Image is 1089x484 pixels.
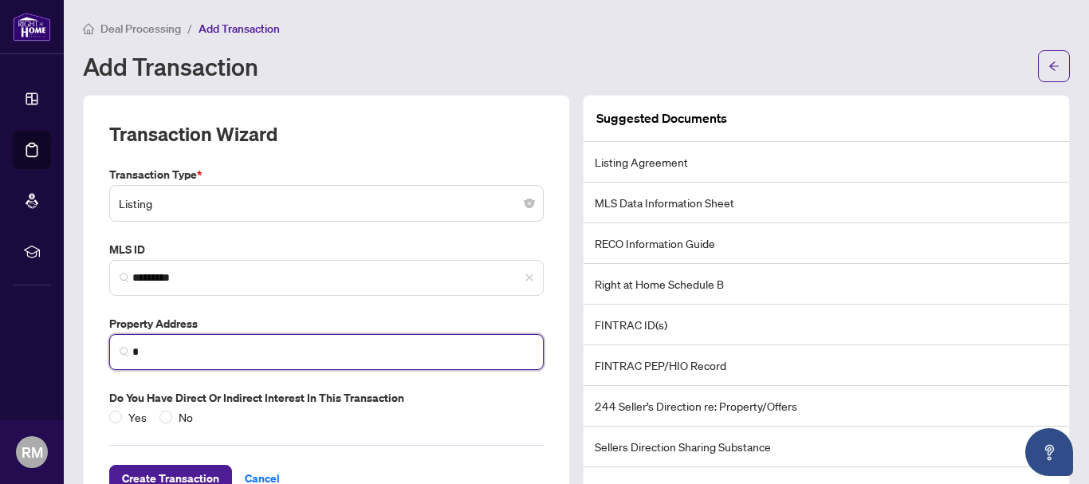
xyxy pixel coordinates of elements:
[109,121,277,147] h2: Transaction Wizard
[119,188,534,218] span: Listing
[13,12,51,41] img: logo
[109,166,544,183] label: Transaction Type
[187,19,192,37] li: /
[525,273,534,282] span: close
[120,347,129,356] img: search_icon
[22,441,43,463] span: RM
[1025,428,1073,476] button: Open asap
[109,389,544,407] label: Do you have direct or indirect interest in this transaction
[1048,61,1060,72] span: arrow-left
[83,23,94,34] span: home
[100,22,181,36] span: Deal Processing
[584,386,1069,427] li: 244 Seller’s Direction re: Property/Offers
[109,315,544,333] label: Property Address
[109,241,544,258] label: MLS ID
[199,22,280,36] span: Add Transaction
[584,264,1069,305] li: Right at Home Schedule B
[83,53,258,79] h1: Add Transaction
[584,142,1069,183] li: Listing Agreement
[172,408,199,426] span: No
[584,183,1069,223] li: MLS Data Information Sheet
[584,427,1069,467] li: Sellers Direction Sharing Substance
[120,273,129,282] img: search_icon
[584,223,1069,264] li: RECO Information Guide
[525,199,534,208] span: close-circle
[584,345,1069,386] li: FINTRAC PEP/HIO Record
[122,408,153,426] span: Yes
[596,108,727,128] article: Suggested Documents
[584,305,1069,345] li: FINTRAC ID(s)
